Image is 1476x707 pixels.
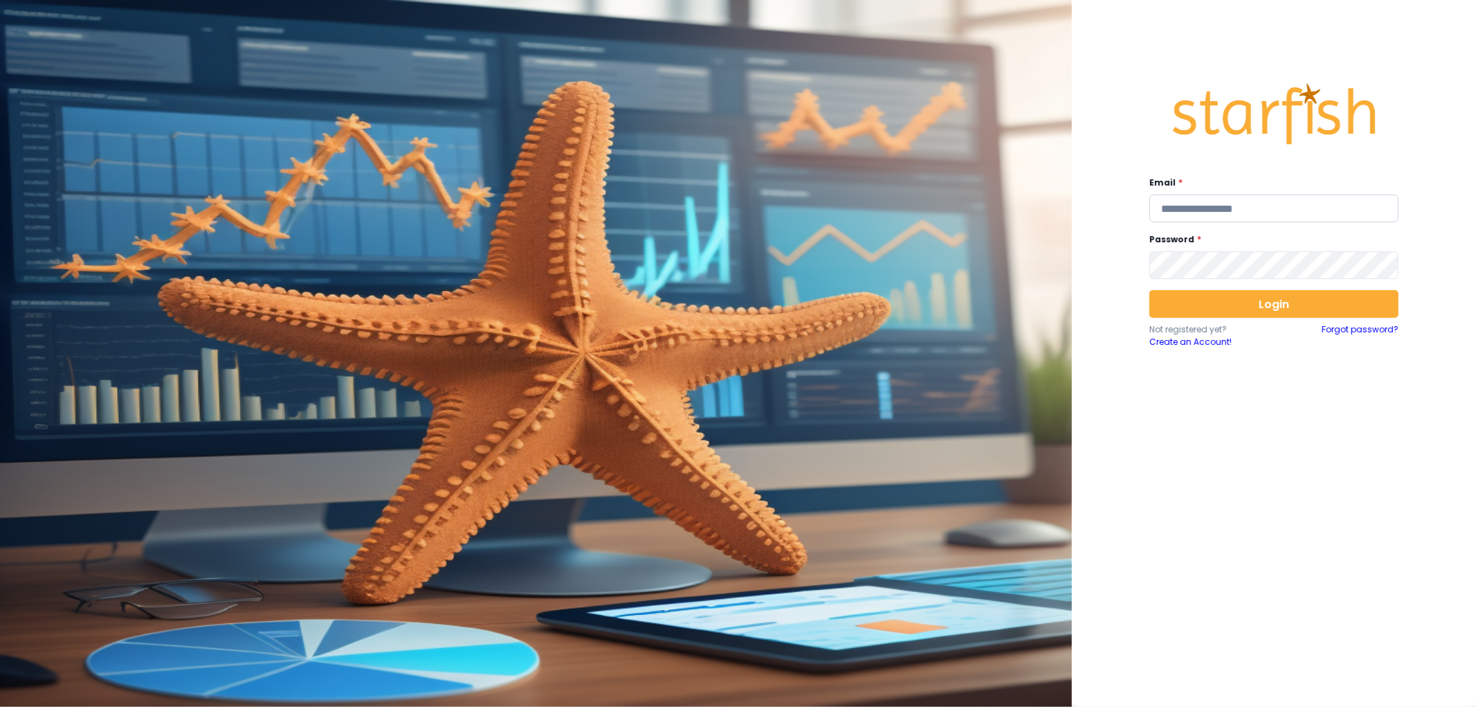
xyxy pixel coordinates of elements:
[1149,290,1398,318] button: Login
[1322,323,1398,348] a: Forgot password?
[1170,71,1378,158] img: Logo.42cb71d561138c82c4ab.png
[1149,177,1390,189] label: Email
[1149,233,1390,246] label: Password
[1149,336,1274,348] a: Create an Account!
[1149,323,1274,336] p: Not registered yet?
